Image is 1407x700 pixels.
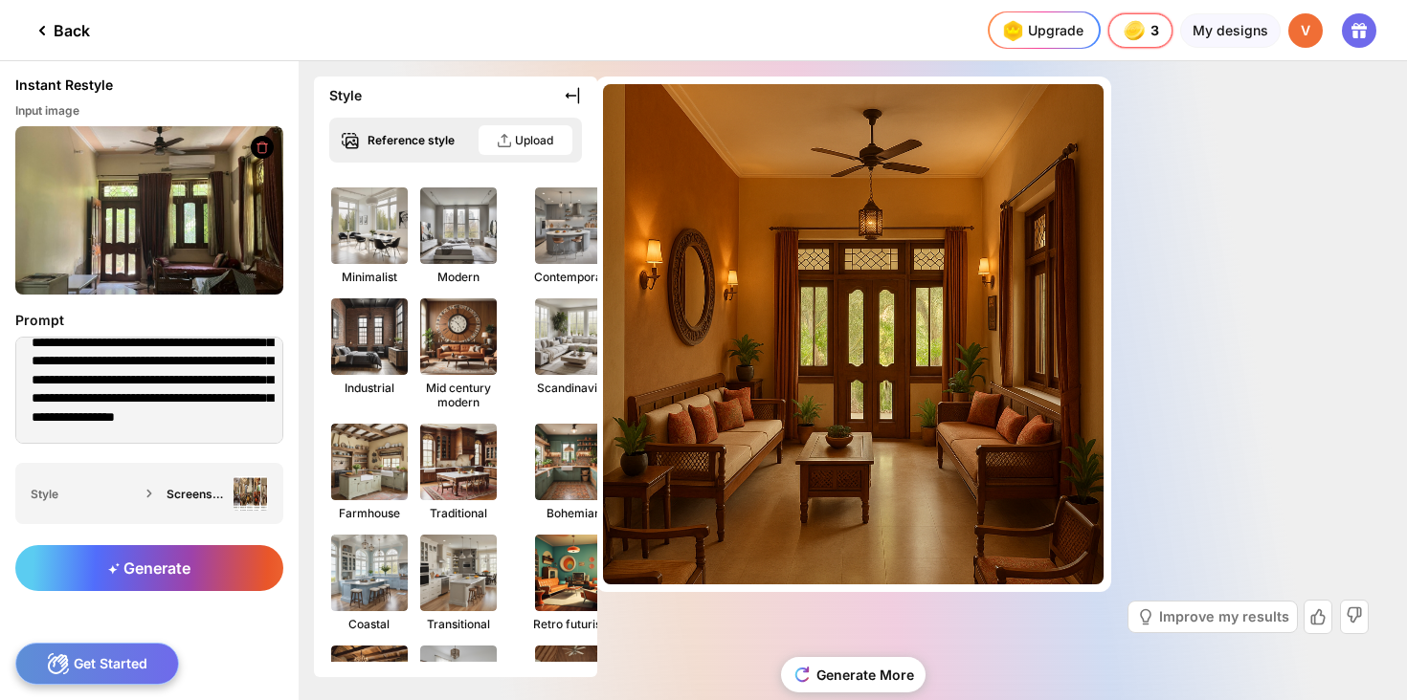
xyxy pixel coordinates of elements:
div: Reference style [368,133,479,147]
div: Industrial [329,381,409,395]
div: Style [31,487,140,501]
div: Generate More [781,657,926,692]
div: Mid century modern [418,381,498,409]
div: Prompt [15,310,283,331]
div: Instant Restyle [15,77,113,94]
div: Transitional [418,617,498,631]
div: Contemporary [507,270,639,284]
div: Style [329,85,362,106]
img: upgrade-nav-btn-icon.gif [997,15,1028,46]
div: Retro futuristic [507,617,639,631]
div: Get Started [15,643,179,685]
div: V [1288,13,1323,48]
div: Input image [15,103,283,119]
div: Coastal [329,617,409,631]
div: Back [31,19,90,42]
span: Generate [108,558,190,578]
div: My designs [1180,13,1281,48]
div: Screenshot [DATE] 10.33.09 AM.png [167,487,226,501]
div: Farmhouse [329,506,409,520]
div: Scandinavian [507,381,639,395]
div: Traditional [418,506,498,520]
div: Upgrade [997,15,1083,46]
div: Modern [418,270,498,284]
div: Bohemian [507,506,639,520]
div: Improve my results [1159,610,1289,623]
span: 3 [1150,23,1161,38]
div: Minimalist [329,270,409,284]
div: Upload [515,133,553,147]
